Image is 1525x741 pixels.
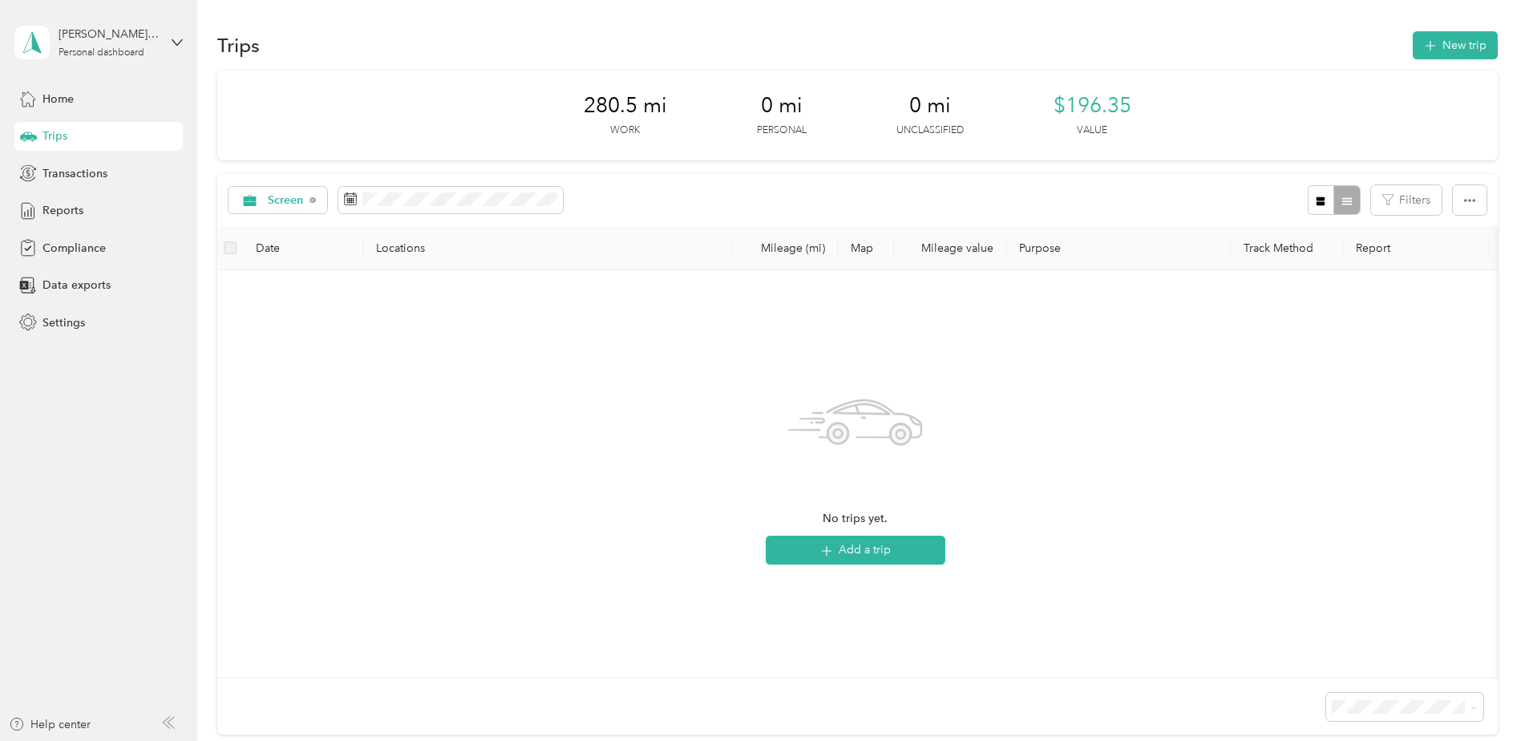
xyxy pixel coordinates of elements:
[268,195,304,206] span: Screen
[59,26,159,43] div: [PERSON_NAME][EMAIL_ADDRESS][PERSON_NAME][DOMAIN_NAME]
[823,510,888,528] span: No trips yet.
[1077,123,1107,138] p: Value
[838,226,894,270] th: Map
[766,536,945,565] button: Add a trip
[217,37,260,54] h1: Trips
[584,93,667,119] span: 280.5 mi
[894,226,1006,270] th: Mileage value
[9,716,91,733] button: Help center
[1435,651,1525,741] iframe: Everlance-gr Chat Button Frame
[59,48,144,58] div: Personal dashboard
[42,240,106,257] span: Compliance
[1006,226,1231,270] th: Purpose
[42,202,83,219] span: Reports
[909,93,951,119] span: 0 mi
[896,123,964,138] p: Unclassified
[761,93,803,119] span: 0 mi
[1343,226,1489,270] th: Report
[732,226,838,270] th: Mileage (mi)
[1413,31,1498,59] button: New trip
[42,277,111,294] span: Data exports
[42,165,107,182] span: Transactions
[42,128,67,144] span: Trips
[610,123,640,138] p: Work
[757,123,807,138] p: Personal
[42,314,85,331] span: Settings
[1371,185,1442,215] button: Filters
[1231,226,1343,270] th: Track Method
[42,91,74,107] span: Home
[243,226,363,270] th: Date
[1054,93,1131,119] span: $196.35
[363,226,732,270] th: Locations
